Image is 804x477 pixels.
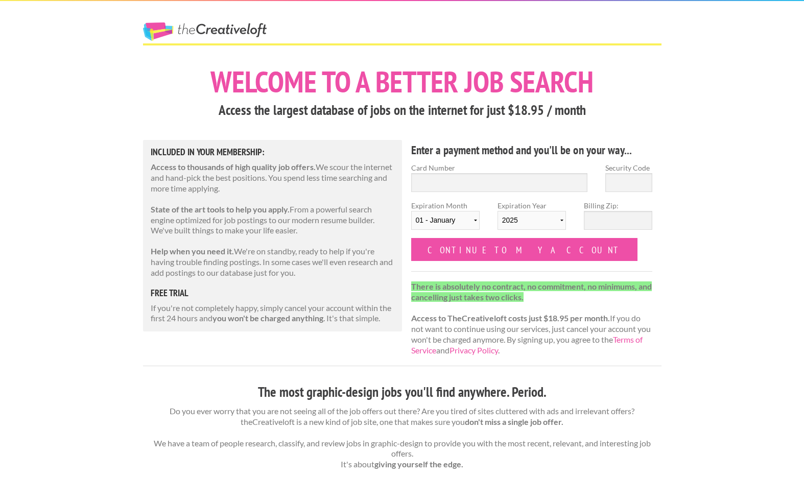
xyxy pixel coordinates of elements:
[151,303,395,324] p: If you're not completely happy, simply cancel your account within the first 24 hours and . It's t...
[584,200,652,211] label: Billing Zip:
[411,281,653,356] p: If you do not want to continue using our services, just cancel your account you won't be charged ...
[411,238,638,261] input: Continue to my account
[465,417,563,426] strong: don't miss a single job offer.
[411,200,480,238] label: Expiration Month
[450,345,498,355] a: Privacy Policy
[212,313,323,323] strong: you won't be charged anything
[151,246,234,256] strong: Help when you need it.
[151,204,290,214] strong: State of the art tools to help you apply.
[411,335,643,355] a: Terms of Service
[411,313,610,323] strong: Access to TheCreativeloft costs just $18.95 per month.
[411,211,480,230] select: Expiration Month
[151,148,395,157] h5: Included in Your Membership:
[411,142,653,158] h4: Enter a payment method and you'll be on your way...
[374,459,463,469] strong: giving yourself the edge.
[498,211,566,230] select: Expiration Year
[605,162,652,173] label: Security Code
[151,246,395,278] p: We're on standby, ready to help if you're having trouble finding postings. In some cases we'll ev...
[151,289,395,298] h5: free trial
[498,200,566,238] label: Expiration Year
[143,22,267,41] a: The Creative Loft
[143,101,661,120] h3: Access the largest database of jobs on the internet for just $18.95 / month
[143,406,661,470] p: Do you ever worry that you are not seeing all of the job offers out there? Are you tired of sites...
[151,204,395,236] p: From a powerful search engine optimized for job postings to our modern resume builder. We've buil...
[143,383,661,402] h3: The most graphic-design jobs you'll find anywhere. Period.
[411,162,588,173] label: Card Number
[151,162,316,172] strong: Access to thousands of high quality job offers.
[151,162,395,194] p: We scour the internet and hand-pick the best positions. You spend less time searching and more ti...
[143,67,661,97] h1: Welcome to a better job search
[411,281,652,302] strong: There is absolutely no contract, no commitment, no minimums, and cancelling just takes two clicks.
